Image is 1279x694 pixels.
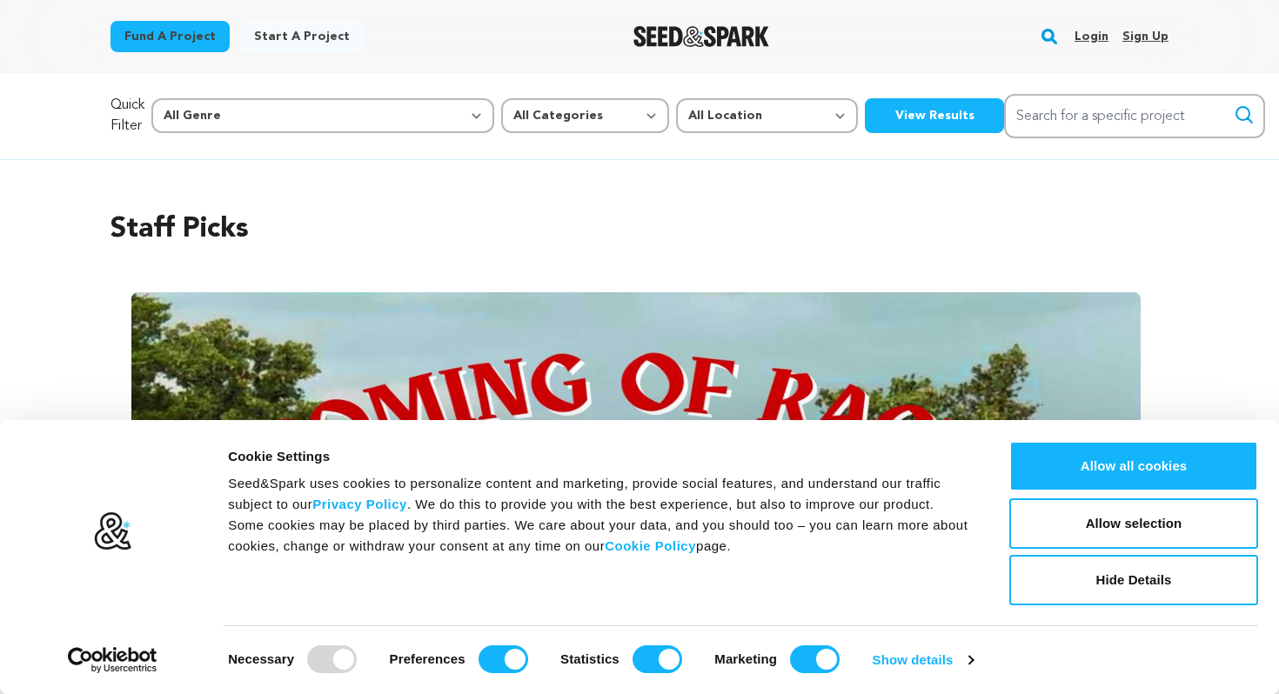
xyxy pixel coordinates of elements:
[110,95,144,137] p: Quick Filter
[633,26,770,47] img: Seed&Spark Logo Dark Mode
[873,647,974,673] a: Show details
[1009,498,1258,549] button: Allow selection
[1075,23,1108,50] a: Login
[110,21,230,52] a: Fund a project
[37,647,189,673] a: Usercentrics Cookiebot - opens in a new window
[228,473,970,557] div: Seed&Spark uses cookies to personalize content and marketing, provide social features, and unders...
[560,651,619,666] strong: Statistics
[714,651,777,666] strong: Marketing
[312,497,407,511] a: Privacy Policy
[865,98,1004,133] button: View Results
[1009,441,1258,491] button: Allow all cookies
[110,209,1169,250] h2: Staff Picks
[1009,555,1258,605] button: Hide Details
[93,511,132,551] img: logo
[1004,94,1265,138] input: Search for a specific project
[633,26,770,47] a: Seed&Spark Homepage
[228,651,294,666] strong: Necessary
[228,446,970,467] div: Cookie Settings
[1122,23,1169,50] a: Sign up
[240,21,364,52] a: Start a project
[605,538,696,553] a: Cookie Policy
[390,651,465,666] strong: Preferences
